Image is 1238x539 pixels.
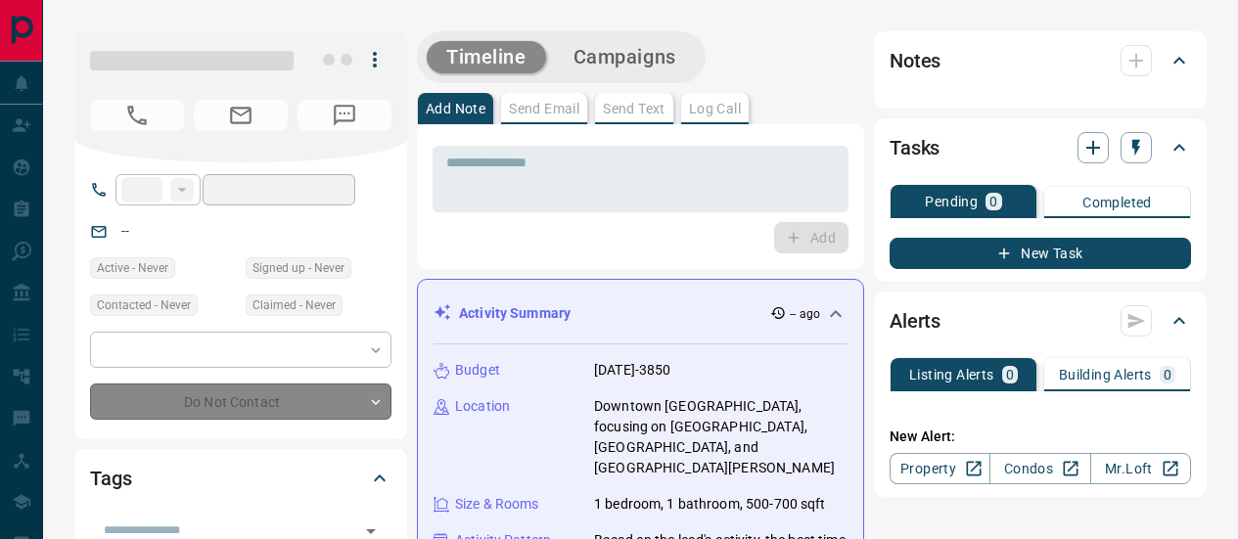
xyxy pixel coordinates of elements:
[455,494,539,515] p: Size & Rooms
[97,295,191,315] span: Contacted - Never
[426,102,485,115] p: Add Note
[1082,196,1152,209] p: Completed
[594,396,848,478] p: Downtown [GEOGRAPHIC_DATA], focusing on [GEOGRAPHIC_DATA], [GEOGRAPHIC_DATA], and [GEOGRAPHIC_DAT...
[252,295,336,315] span: Claimed - Never
[989,195,997,208] p: 0
[790,305,820,323] p: -- ago
[594,360,670,381] p: [DATE]-3850
[1164,368,1171,382] p: 0
[989,453,1090,484] a: Condos
[427,41,546,73] button: Timeline
[890,297,1191,344] div: Alerts
[90,100,184,131] span: No Number
[455,360,500,381] p: Budget
[194,100,288,131] span: No Email
[890,427,1191,447] p: New Alert:
[594,494,826,515] p: 1 bedroom, 1 bathroom, 500-700 sqft
[909,368,994,382] p: Listing Alerts
[890,132,940,163] h2: Tasks
[121,223,129,239] a: --
[1006,368,1014,382] p: 0
[890,453,990,484] a: Property
[554,41,696,73] button: Campaigns
[925,195,978,208] p: Pending
[890,305,940,337] h2: Alerts
[1090,453,1191,484] a: Mr.Loft
[97,258,168,278] span: Active - Never
[434,295,848,332] div: Activity Summary-- ago
[890,238,1191,269] button: New Task
[890,37,1191,84] div: Notes
[90,383,391,420] div: Do Not Contact
[252,258,344,278] span: Signed up - Never
[90,455,391,502] div: Tags
[455,396,510,417] p: Location
[1059,368,1152,382] p: Building Alerts
[298,100,391,131] span: No Number
[459,303,571,324] p: Activity Summary
[90,463,131,494] h2: Tags
[890,124,1191,171] div: Tasks
[890,45,940,76] h2: Notes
